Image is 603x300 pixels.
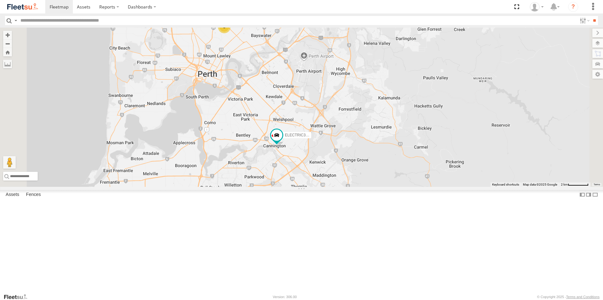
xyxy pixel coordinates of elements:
div: Version: 306.00 [273,295,297,299]
div: Wayne Betts [528,2,546,12]
a: Terms and Conditions [566,295,600,299]
label: Dock Summary Table to the Left [579,190,585,199]
div: © Copyright 2025 - [537,295,600,299]
button: Keyboard shortcuts [492,182,519,187]
img: fleetsu-logo-horizontal.svg [6,3,39,11]
label: Search Query [13,16,18,25]
i: ? [568,2,578,12]
label: Fences [23,190,44,199]
label: Hide Summary Table [592,190,598,199]
button: Zoom in [3,31,12,39]
label: Search Filter Options [577,16,591,25]
button: Drag Pegman onto the map to open Street View [3,156,16,169]
label: Measure [3,60,12,68]
button: Map scale: 2 km per 62 pixels [559,182,590,187]
button: Zoom out [3,39,12,48]
label: Map Settings [592,70,603,79]
a: Visit our Website [3,294,32,300]
a: Terms [594,183,600,186]
span: 2 km [561,183,568,186]
button: Zoom Home [3,48,12,56]
span: ELECTRIC3 - [PERSON_NAME] [285,133,340,137]
label: Dock Summary Table to the Right [585,190,592,199]
label: Assets [3,190,22,199]
span: Map data ©2025 Google [523,183,557,186]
